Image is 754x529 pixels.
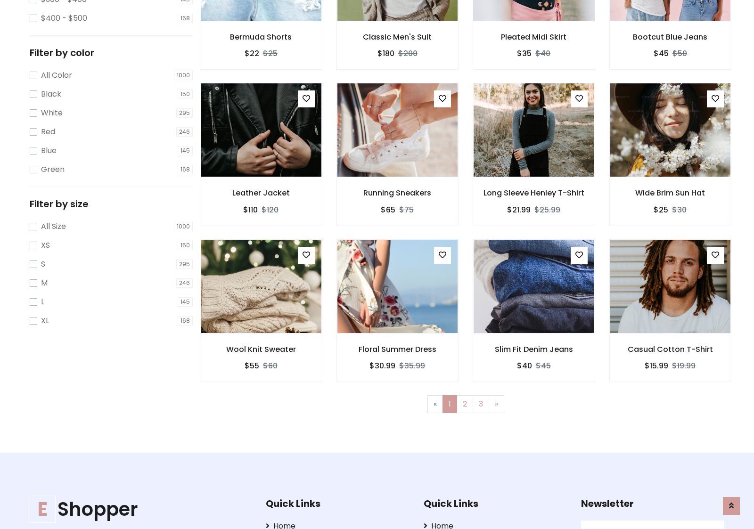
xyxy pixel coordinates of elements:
h5: Newsletter [581,498,724,509]
h5: Quick Links [424,498,567,509]
label: All Size [41,221,66,232]
span: » [495,399,498,409]
label: Green [41,164,65,175]
del: $200 [398,48,418,59]
h6: $65 [381,205,395,214]
span: 1000 [174,71,193,80]
h6: $15.99 [645,361,668,370]
span: 150 [178,241,193,250]
h6: $55 [245,361,259,370]
span: 295 [176,260,193,269]
label: Black [41,89,61,100]
h6: Casual Cotton T-Shirt [610,345,731,354]
label: XL [41,315,49,326]
h6: $35 [517,49,532,58]
span: 295 [176,108,193,118]
del: $25.99 [534,204,560,215]
a: 3 [473,395,489,413]
del: $19.99 [672,360,696,371]
nav: Page navigation [207,395,724,413]
span: 246 [176,127,193,137]
label: L [41,296,44,308]
a: 1 [443,395,457,413]
del: $30 [672,204,687,215]
del: $45 [536,360,551,371]
h5: Filter by color [30,47,193,58]
a: EShopper [30,498,236,521]
h6: Classic Men's Suit [337,33,459,41]
h6: Wool Knit Sweater [200,345,322,354]
h6: Bermuda Shorts [200,33,322,41]
h6: $110 [243,205,258,214]
span: 145 [178,297,193,307]
del: $50 [672,48,687,59]
label: Blue [41,145,57,156]
h1: Shopper [30,498,236,521]
label: $400 - $500 [41,13,87,24]
label: White [41,107,63,119]
a: 2 [457,395,473,413]
label: All Color [41,70,72,81]
h6: $30.99 [369,361,395,370]
h6: Pleated Midi Skirt [473,33,595,41]
a: Next [489,395,504,413]
h6: Wide Brim Sun Hat [610,188,731,197]
h5: Filter by size [30,198,193,210]
h6: Leather Jacket [200,188,322,197]
del: $40 [535,48,550,59]
h6: Slim Fit Denim Jeans [473,345,595,354]
h5: Quick Links [266,498,409,509]
del: $120 [262,204,279,215]
span: 168 [178,316,193,326]
span: 1000 [174,222,193,231]
label: XS [41,240,50,251]
del: $60 [263,360,278,371]
h6: $40 [517,361,532,370]
label: Red [41,126,55,138]
label: M [41,277,48,289]
h6: $21.99 [507,205,531,214]
h6: Floral Summer Dress [337,345,459,354]
h6: $45 [654,49,669,58]
span: 168 [178,165,193,174]
span: 168 [178,14,193,23]
span: 150 [178,90,193,99]
h6: $180 [377,49,394,58]
span: 145 [178,146,193,155]
h6: $25 [654,205,668,214]
label: S [41,259,45,270]
h6: Long Sleeve Henley T-Shirt [473,188,595,197]
span: 246 [176,278,193,288]
del: $75 [399,204,414,215]
span: E [30,496,56,523]
h6: Running Sneakers [337,188,459,197]
del: $25 [263,48,278,59]
del: $35.99 [399,360,425,371]
h6: $22 [245,49,259,58]
h6: Bootcut Blue Jeans [610,33,731,41]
